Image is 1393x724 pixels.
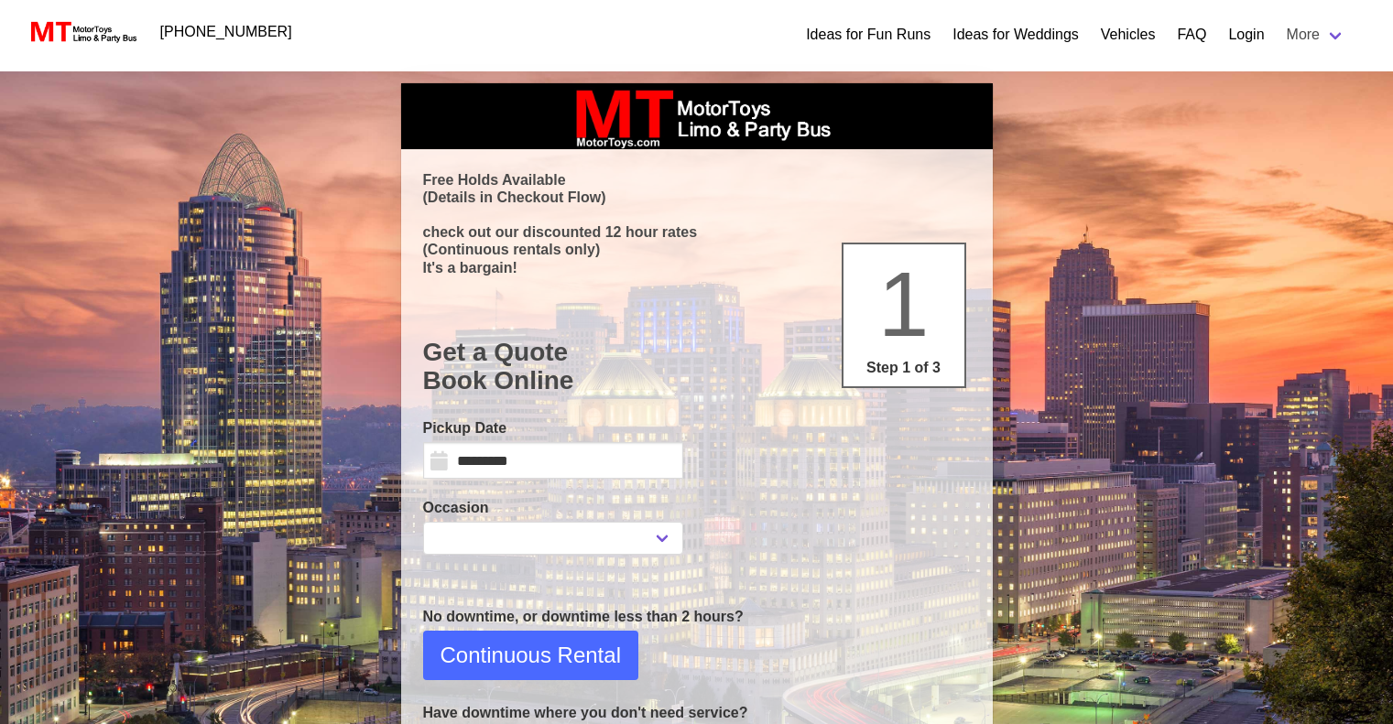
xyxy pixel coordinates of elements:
[423,631,638,680] button: Continuous Rental
[1101,24,1156,46] a: Vehicles
[149,14,303,50] a: [PHONE_NUMBER]
[851,357,957,379] p: Step 1 of 3
[423,189,971,206] p: (Details in Checkout Flow)
[423,417,683,439] label: Pickup Date
[423,606,971,628] p: No downtime, or downtime less than 2 hours?
[1177,24,1206,46] a: FAQ
[441,639,621,672] span: Continuous Rental
[423,338,971,395] h1: Get a Quote Book Online
[423,702,971,724] p: Have downtime where you don't need service?
[423,241,971,258] p: (Continuous rentals only)
[1228,24,1264,46] a: Login
[423,171,971,189] p: Free Holds Available
[952,24,1079,46] a: Ideas for Weddings
[423,259,971,276] p: It's a bargain!
[878,253,930,355] span: 1
[26,19,138,45] img: MotorToys Logo
[423,497,683,519] label: Occasion
[1276,16,1356,53] a: More
[423,223,971,241] p: check out our discounted 12 hour rates
[560,83,834,149] img: box_logo_brand.jpeg
[806,24,930,46] a: Ideas for Fun Runs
